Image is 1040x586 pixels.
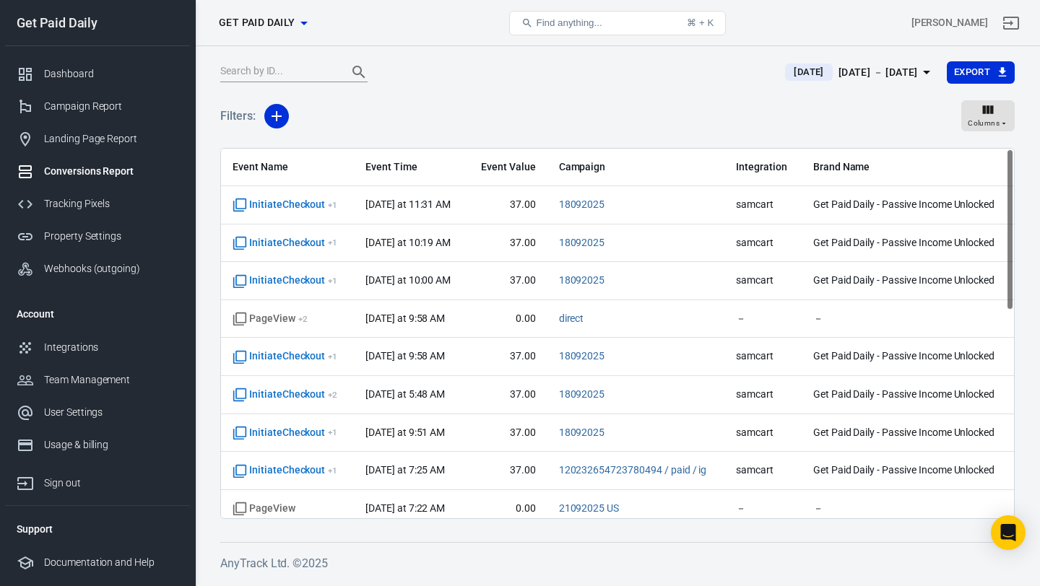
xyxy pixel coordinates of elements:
[220,554,1015,572] h6: AnyTrack Ltd. © 2025
[736,349,789,364] span: samcart
[559,160,714,175] span: Campaign
[365,350,445,362] time: 2025-09-25T09:58:19+02:00
[961,100,1015,132] button: Columns
[233,274,337,288] span: InitiateCheckout
[478,312,536,326] span: 0.00
[559,463,707,478] span: 120232654723780494 / paid / ig
[773,61,946,84] button: [DATE][DATE] － [DATE]
[233,198,337,212] span: InitiateCheckout
[5,396,190,429] a: User Settings
[44,196,178,211] div: Tracking Pixels
[342,55,376,89] button: Search
[5,17,190,30] div: Get Paid Daily
[365,237,451,248] time: 2025-09-25T10:19:02+02:00
[478,349,536,364] span: 37.00
[559,198,605,212] span: 18092025
[44,437,178,452] div: Usage & billing
[736,198,789,212] span: samcart
[365,502,445,514] time: 2025-09-25T07:22:14+02:00
[5,58,190,90] a: Dashboard
[478,274,536,288] span: 37.00
[559,198,605,210] a: 18092025
[813,274,1002,288] span: Get Paid Daily - Passive Income Unlocked
[559,349,605,364] span: 18092025
[5,461,190,499] a: Sign out
[233,426,337,440] span: InitiateCheckout
[478,388,536,402] span: 37.00
[687,17,714,28] div: ⌘ + K
[365,198,451,210] time: 2025-09-25T11:31:04+02:00
[219,14,295,32] span: Get Paid Daily
[478,160,536,175] span: Event Value
[5,512,190,546] li: Support
[233,388,337,402] span: InitiateCheckout
[813,388,1002,402] span: Get Paid Daily - Passive Income Unlocked
[44,476,178,491] div: Sign out
[736,312,789,326] span: －
[559,274,605,288] span: 18092025
[365,388,445,400] time: 2025-09-25T05:48:39+02:00
[44,164,178,179] div: Conversions Report
[736,426,789,440] span: samcart
[328,465,337,476] sup: + 1
[813,236,1002,250] span: Get Paid Daily - Passive Income Unlocked
[5,123,190,155] a: Landing Page Report
[365,160,455,175] span: Event Time
[559,350,605,362] a: 18092025
[813,426,1002,440] span: Get Paid Daily - Passive Income Unlocked
[559,464,707,476] a: 120232654723780494 / paid / ig
[44,340,178,355] div: Integrations
[5,297,190,331] li: Account
[813,502,1002,516] span: －
[221,149,1014,518] div: scrollable content
[328,237,337,248] sup: + 1
[813,463,1002,478] span: Get Paid Daily - Passive Income Unlocked
[813,198,1002,212] span: Get Paid Daily - Passive Income Unlocked
[813,160,1002,175] span: Brand Name
[838,64,918,82] div: [DATE] － [DATE]
[44,555,178,570] div: Documentation and Help
[559,236,605,250] span: 18092025
[5,90,190,123] a: Campaign Report
[5,364,190,396] a: Team Management
[911,15,988,30] div: Account id: VKdrdYJY
[5,253,190,285] a: Webhooks (outgoing)
[536,17,602,28] span: Find anything...
[788,65,829,79] span: [DATE]
[559,427,605,438] a: 18092025
[813,349,1002,364] span: Get Paid Daily - Passive Income Unlocked
[478,502,536,516] span: 0.00
[44,261,178,276] div: Webhooks (outgoing)
[44,372,178,388] div: Team Management
[991,515,1026,550] div: Open Intercom Messenger
[559,502,620,516] span: 21092025 US
[736,502,789,516] span: －
[736,160,789,175] span: Integration
[5,188,190,220] a: Tracking Pixels
[968,117,1000,130] span: Columns
[220,93,256,139] h5: Filters:
[559,388,605,402] span: 18092025
[298,314,308,324] sup: + 2
[559,274,605,286] a: 18092025
[5,331,190,364] a: Integrations
[233,160,342,175] span: Event Name
[736,236,789,250] span: samcart
[736,388,789,402] span: samcart
[736,463,789,478] span: samcart
[328,427,337,437] sup: + 1
[233,312,308,326] span: PageView
[233,502,295,516] span: Standard event name
[365,312,445,324] time: 2025-09-25T09:58:22+02:00
[213,9,313,36] button: Get Paid Daily
[559,312,584,326] span: direct
[365,274,451,286] time: 2025-09-25T10:00:33+02:00
[813,312,1002,326] span: －
[994,6,1028,40] a: Sign out
[44,405,178,420] div: User Settings
[5,220,190,253] a: Property Settings
[44,66,178,82] div: Dashboard
[478,198,536,212] span: 37.00
[478,426,536,440] span: 37.00
[509,11,726,35] button: Find anything...⌘ + K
